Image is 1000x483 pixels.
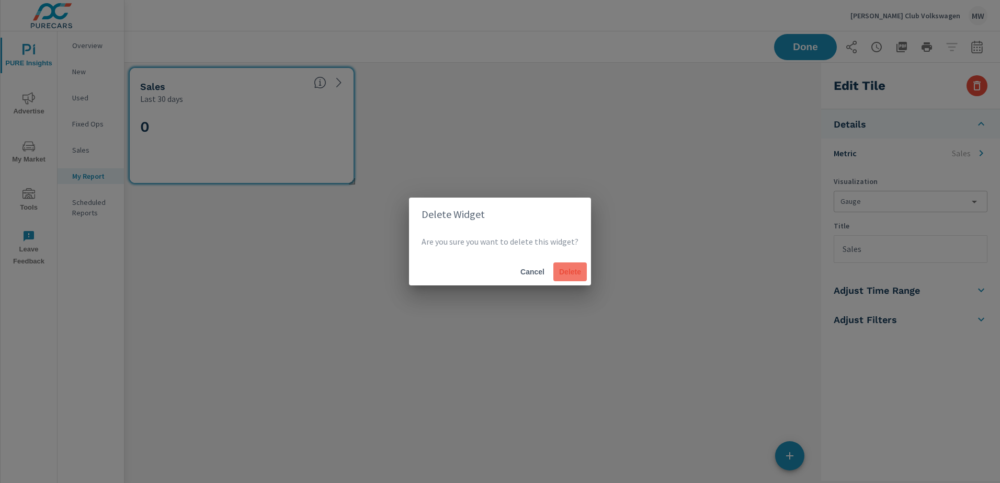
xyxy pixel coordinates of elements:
h2: Delete Widget [422,206,578,223]
span: Delete [558,267,583,277]
button: Delete [553,262,587,281]
p: Are you sure you want to delete this widget? [422,235,578,248]
span: Cancel [520,267,545,277]
button: Cancel [516,262,549,281]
